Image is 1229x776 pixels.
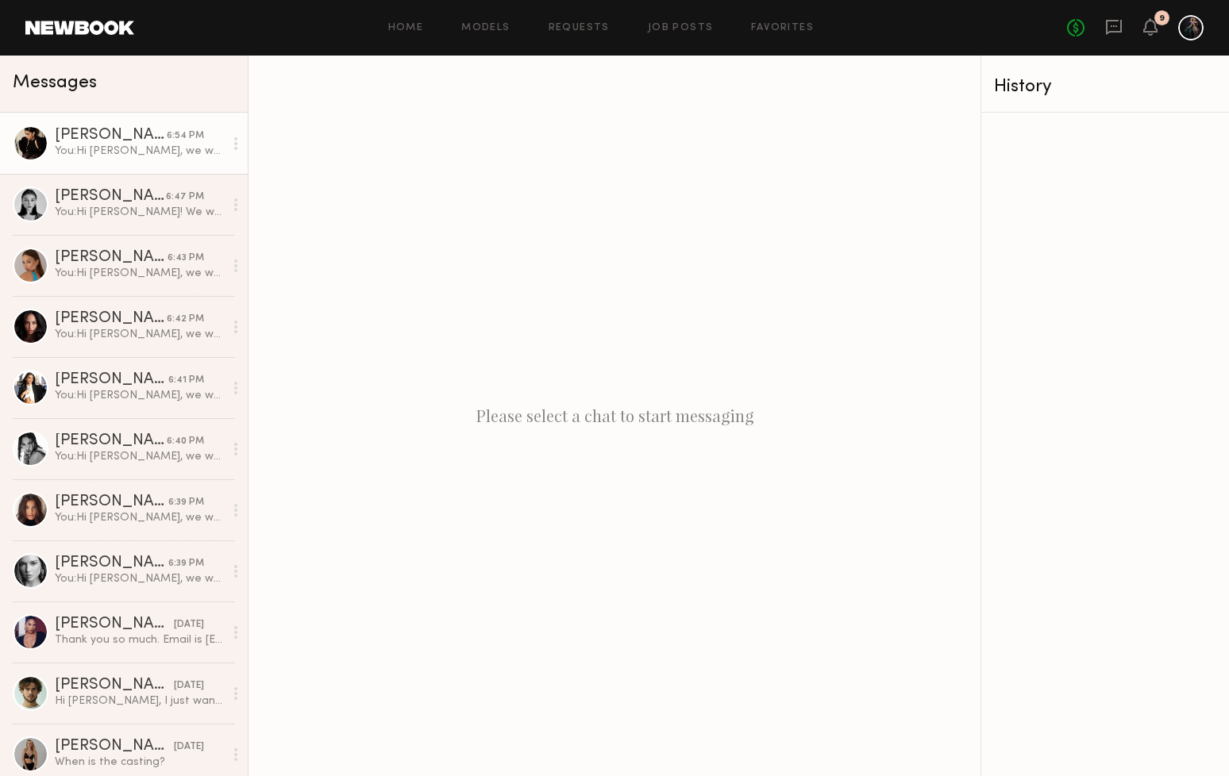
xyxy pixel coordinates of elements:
[55,144,224,159] div: You: Hi [PERSON_NAME], we wanted to see you if you're available to walk for our runway show durin...
[55,189,166,205] div: [PERSON_NAME]
[55,128,167,144] div: [PERSON_NAME]
[55,617,174,632] div: [PERSON_NAME]
[55,571,224,586] div: You: Hi [PERSON_NAME], we wanted to see you if you're available to walk for our runway show durin...
[55,693,224,709] div: Hi [PERSON_NAME], I just want to ask if i’m gonna do the runway with you!
[55,327,224,342] div: You: Hi [PERSON_NAME], we wanted to see you if you're available to walk for our runway show durin...
[55,755,224,770] div: When is the casting?
[55,739,174,755] div: [PERSON_NAME]
[167,312,204,327] div: 6:42 PM
[174,740,204,755] div: [DATE]
[167,129,204,144] div: 6:54 PM
[461,23,510,33] a: Models
[388,23,424,33] a: Home
[55,494,168,510] div: [PERSON_NAME]
[55,388,224,403] div: You: Hi [PERSON_NAME], we wanted to see you if you're available to walk for our runway show durin...
[55,311,167,327] div: [PERSON_NAME]
[166,190,204,205] div: 6:47 PM
[13,74,97,92] span: Messages
[174,617,204,632] div: [DATE]
[55,449,224,464] div: You: Hi [PERSON_NAME], we wanted to see you if you're available to walk for our runway show durin...
[55,632,224,647] div: Thank you so much. Email is [EMAIL_ADDRESS][DOMAIN_NAME] If a plus one is able. Would love that.
[168,251,204,266] div: 6:43 PM
[55,678,174,693] div: [PERSON_NAME]
[648,23,714,33] a: Job Posts
[168,373,204,388] div: 6:41 PM
[55,372,168,388] div: [PERSON_NAME]
[549,23,610,33] a: Requests
[55,250,168,266] div: [PERSON_NAME]
[248,56,981,776] div: Please select a chat to start messaging
[55,205,224,220] div: You: Hi [PERSON_NAME]! We wanted to see you if you're available to walk for our runway show durin...
[1159,14,1165,23] div: 9
[174,678,204,693] div: [DATE]
[55,510,224,525] div: You: Hi [PERSON_NAME], we wanted to see you if you're available to walk for our runway show durin...
[55,433,167,449] div: [PERSON_NAME]
[55,555,168,571] div: [PERSON_NAME]
[994,78,1216,96] div: History
[167,434,204,449] div: 6:40 PM
[168,556,204,571] div: 6:39 PM
[751,23,814,33] a: Favorites
[168,495,204,510] div: 6:39 PM
[55,266,224,281] div: You: Hi [PERSON_NAME], we wanted to see you if you're available to walk for our runway show durin...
